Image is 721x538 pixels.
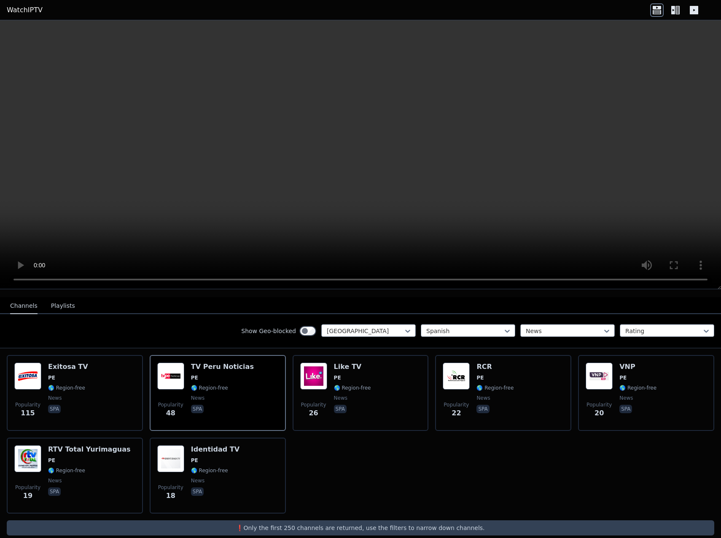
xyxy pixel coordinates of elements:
[166,491,175,501] span: 18
[476,395,490,401] span: news
[191,477,204,484] span: news
[334,385,371,391] span: 🌎 Region-free
[300,363,327,390] img: Like TV
[14,445,41,472] img: RTV Total Yurimaguas
[48,477,62,484] span: news
[595,408,604,418] span: 20
[158,401,183,408] span: Popularity
[619,363,656,371] h6: VNP
[158,484,183,491] span: Popularity
[443,363,470,390] img: RCR
[191,445,239,454] h6: Identidad TV
[619,385,656,391] span: 🌎 Region-free
[334,374,341,381] span: PE
[476,405,489,413] p: spa
[48,457,55,464] span: PE
[191,395,204,401] span: news
[15,401,40,408] span: Popularity
[48,385,85,391] span: 🌎 Region-free
[48,395,62,401] span: news
[444,401,469,408] span: Popularity
[21,408,35,418] span: 115
[14,363,41,390] img: Exitosa TV
[166,408,175,418] span: 48
[23,491,32,501] span: 19
[15,484,40,491] span: Popularity
[334,363,371,371] h6: Like TV
[476,385,514,391] span: 🌎 Region-free
[191,385,228,391] span: 🌎 Region-free
[334,395,347,401] span: news
[191,374,198,381] span: PE
[191,487,204,496] p: spa
[48,374,55,381] span: PE
[301,401,326,408] span: Popularity
[51,298,75,314] button: Playlists
[586,363,613,390] img: VNP
[334,405,347,413] p: spa
[191,457,198,464] span: PE
[309,408,318,418] span: 26
[48,487,61,496] p: spa
[476,374,484,381] span: PE
[191,405,204,413] p: spa
[157,445,184,472] img: Identidad TV
[48,363,88,371] h6: Exitosa TV
[619,405,632,413] p: spa
[619,374,627,381] span: PE
[191,467,228,474] span: 🌎 Region-free
[586,401,612,408] span: Popularity
[476,363,514,371] h6: RCR
[191,363,254,371] h6: TV Peru Noticias
[241,327,296,335] label: Show Geo-blocked
[7,5,43,15] a: WatchIPTV
[48,405,61,413] p: spa
[619,395,633,401] span: news
[452,408,461,418] span: 22
[10,298,38,314] button: Channels
[48,467,85,474] span: 🌎 Region-free
[157,363,184,390] img: TV Peru Noticias
[48,445,131,454] h6: RTV Total Yurimaguas
[10,524,711,532] p: ❗️Only the first 250 channels are returned, use the filters to narrow down channels.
